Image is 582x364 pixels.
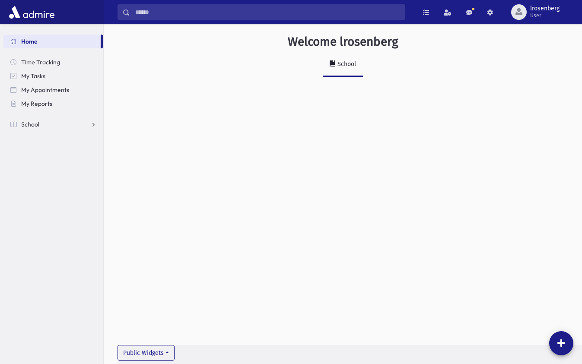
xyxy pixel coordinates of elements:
a: My Reports [3,97,103,111]
img: AdmirePro [7,3,57,21]
span: My Appointments [21,86,69,94]
span: lrosenberg [530,5,560,12]
a: My Tasks [3,69,103,83]
span: Home [21,38,38,45]
button: Public Widgets [118,345,175,361]
a: School [323,53,363,77]
span: My Reports [21,100,52,108]
div: School [336,60,356,68]
a: Time Tracking [3,55,103,69]
h3: Welcome lrosenberg [288,35,398,49]
span: School [21,120,39,128]
span: My Tasks [21,72,45,80]
a: Home [3,35,101,48]
span: User [530,12,560,19]
a: My Appointments [3,83,103,97]
input: Search [130,4,405,20]
a: School [3,117,103,131]
span: Time Tracking [21,58,60,66]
